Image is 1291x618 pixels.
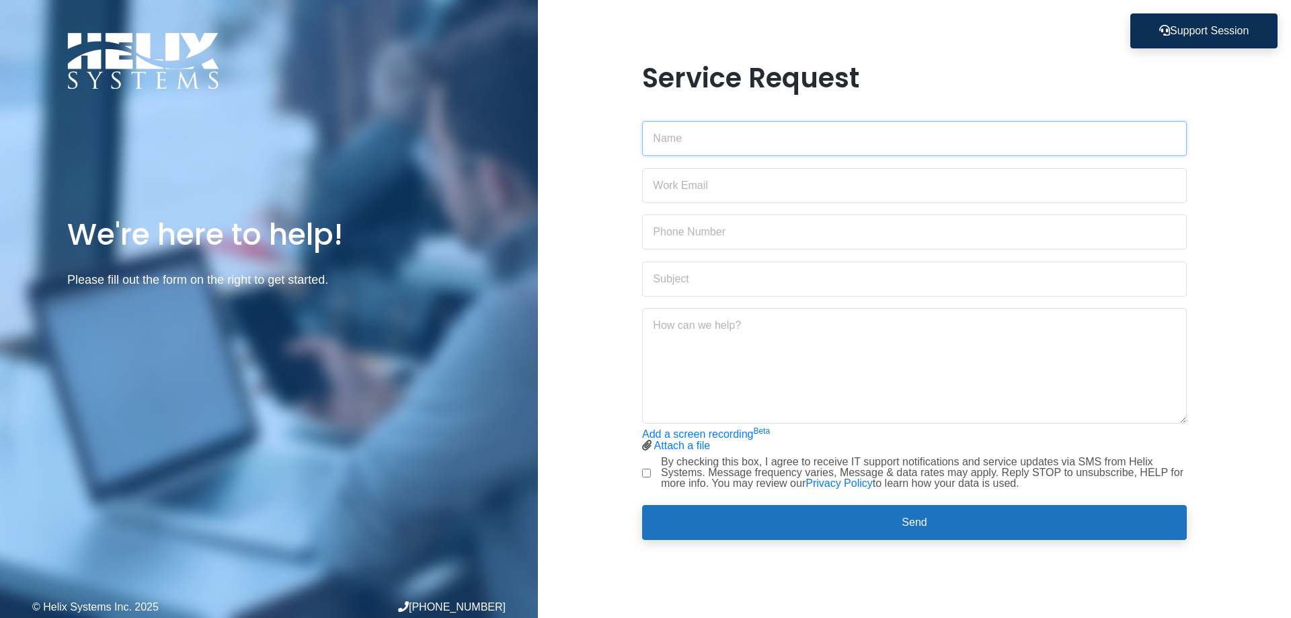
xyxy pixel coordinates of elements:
a: Attach a file [654,440,711,451]
p: Please fill out the form on the right to get started. [67,270,471,290]
img: Logo [67,32,219,89]
a: Add a screen recordingBeta [642,428,770,440]
button: Support Session [1130,13,1278,48]
input: Subject [642,262,1187,297]
input: Work Email [642,168,1187,203]
h1: We're here to help! [67,215,471,254]
input: Phone Number [642,215,1187,249]
label: By checking this box, I agree to receive IT support notifications and service updates via SMS fro... [661,457,1187,489]
sup: Beta [753,426,770,436]
div: [PHONE_NUMBER] [269,601,506,613]
h1: Service Request [642,62,1187,94]
a: Privacy Policy [806,477,873,489]
button: Send [642,505,1187,540]
input: Name [642,121,1187,156]
div: © Helix Systems Inc. 2025 [32,602,269,613]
